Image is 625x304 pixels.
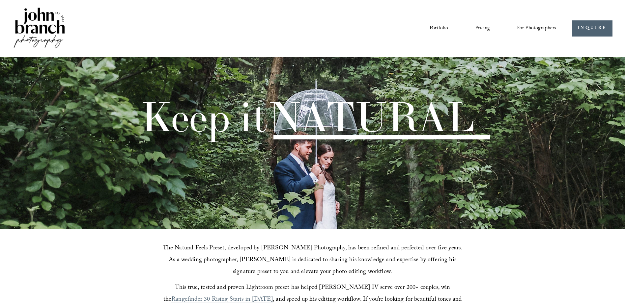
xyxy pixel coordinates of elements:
[13,6,66,51] img: John Branch IV Photography
[517,23,556,34] span: For Photographers
[572,20,612,37] a: INQUIRE
[268,91,474,142] span: NATURAL
[517,23,556,34] a: folder dropdown
[430,23,448,34] a: Portfolio
[140,96,474,138] h1: Keep it
[163,243,464,277] span: The Natural Feels Preset, developed by [PERSON_NAME] Photography, has been refined and perfected ...
[475,23,490,34] a: Pricing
